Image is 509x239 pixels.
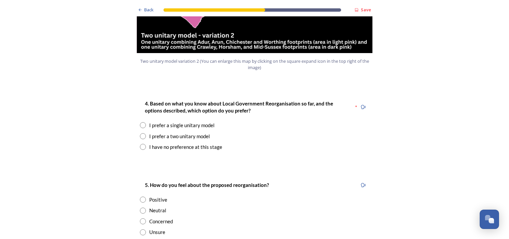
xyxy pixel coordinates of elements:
button: Open Chat [480,210,499,229]
strong: Save [361,7,371,13]
div: I prefer a two unitary model [149,133,210,140]
span: Two unitary model variation 2 (You can enlarge this map by clicking on the square expand icon in ... [140,58,369,71]
div: I have no preference at this stage [149,143,222,151]
div: Concerned [149,218,173,225]
strong: 4. Based on what you know about Local Government Reorganisation so far, and the options described... [145,100,334,113]
div: I prefer a single unitary model [149,122,215,129]
span: Back [144,7,154,13]
div: Positive [149,196,167,204]
strong: 5. How do you feel about the proposed reorganisation? [145,182,269,188]
div: Unsure [149,228,165,236]
div: Neutral [149,207,166,214]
